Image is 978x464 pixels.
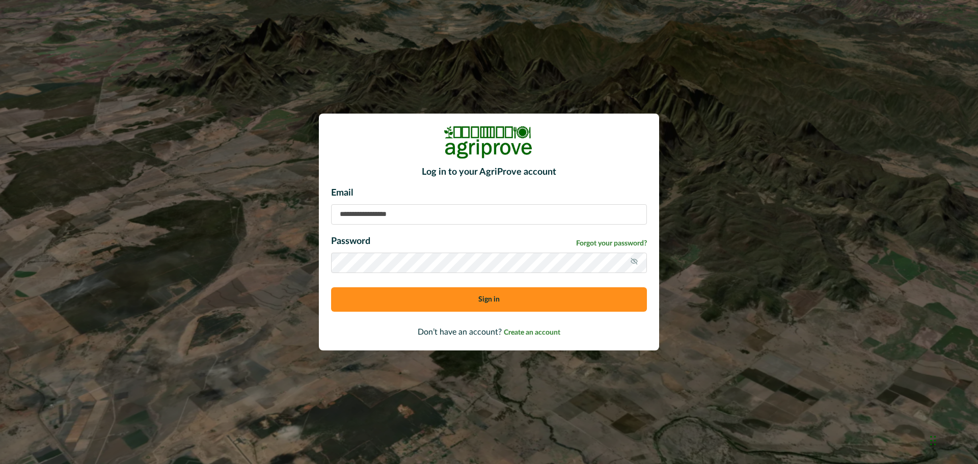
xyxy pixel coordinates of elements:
[443,126,535,159] img: Logo Image
[331,186,647,200] p: Email
[331,167,647,178] h2: Log in to your AgriProve account
[331,326,647,338] p: Don’t have an account?
[331,287,647,312] button: Sign in
[576,238,647,249] a: Forgot your password?
[927,415,978,464] iframe: Chat Widget
[504,329,560,336] span: Create an account
[504,328,560,336] a: Create an account
[930,425,936,456] div: Drag
[331,235,370,249] p: Password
